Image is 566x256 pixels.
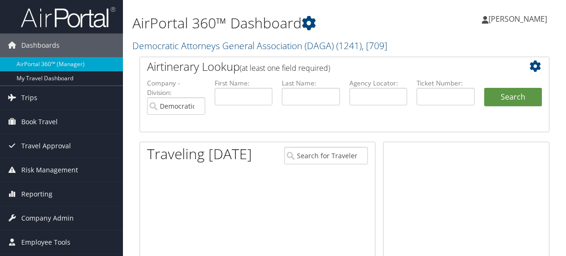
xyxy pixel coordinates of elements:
[21,158,78,182] span: Risk Management
[488,14,547,24] span: [PERSON_NAME]
[147,59,508,75] h2: Airtinerary Lookup
[147,78,205,98] label: Company - Division:
[284,147,368,164] input: Search for Traveler
[484,88,542,107] button: Search
[21,86,37,110] span: Trips
[21,6,115,28] img: airportal-logo.png
[132,13,415,33] h1: AirPortal 360™ Dashboard
[147,144,252,164] h1: Traveling [DATE]
[282,78,340,88] label: Last Name:
[215,78,273,88] label: First Name:
[21,34,60,57] span: Dashboards
[21,206,74,230] span: Company Admin
[21,110,58,134] span: Book Travel
[336,39,362,52] span: ( 1241 )
[21,230,70,254] span: Employee Tools
[132,39,387,52] a: Democratic Attorneys General Association (DAGA)
[417,78,475,88] label: Ticket Number:
[21,182,52,206] span: Reporting
[349,78,408,88] label: Agency Locator:
[362,39,387,52] span: , [ 709 ]
[240,63,330,73] span: (at least one field required)
[482,5,557,33] a: [PERSON_NAME]
[21,134,71,158] span: Travel Approval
